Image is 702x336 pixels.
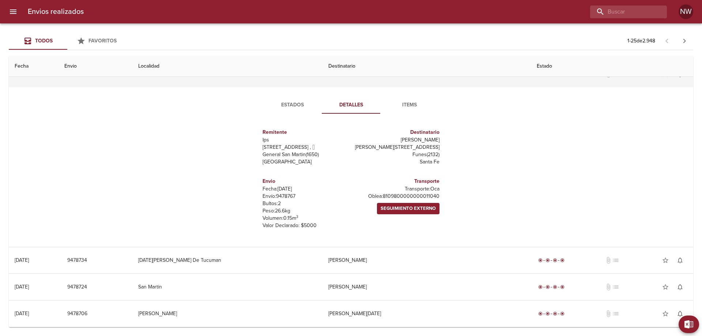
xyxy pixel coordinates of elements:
[263,96,439,114] div: Tabs detalle de guia
[28,6,84,18] h6: Envios realizados
[354,177,439,185] h6: Transporte
[676,283,684,291] span: notifications_none
[385,101,434,110] span: Items
[627,37,655,45] p: 1 - 25 de 2.948
[67,256,87,265] span: 9478734
[263,222,348,229] p: Valor Declarado: $ 5000
[354,128,439,136] h6: Destinatario
[64,307,90,321] button: 9478706
[605,257,612,264] span: No tiene documentos adjuntos
[15,284,29,290] div: [DATE]
[263,193,348,200] p: Envío: 9478767
[658,37,676,44] span: Pagina anterior
[612,283,619,291] span: No tiene pedido asociado
[381,204,436,213] span: Seguimiento Externo
[354,185,439,193] p: Transporte: Oca
[15,71,29,77] div: [DATE]
[9,56,58,77] th: Fecha
[676,310,684,317] span: notifications_none
[553,312,557,316] span: radio_button_checked
[322,301,531,327] td: [PERSON_NAME][DATE]
[35,38,53,44] span: Todos
[612,257,619,264] span: No tiene pedido asociado
[658,253,673,268] button: Agregar a favoritos
[354,193,439,200] p: Oblea: 8109800000000011040
[546,312,550,316] span: radio_button_checked
[538,312,543,316] span: radio_button_checked
[322,56,531,77] th: Destinatario
[58,56,133,77] th: Envio
[673,306,687,321] button: Activar notificaciones
[67,309,87,318] span: 9478706
[662,283,669,291] span: star_border
[605,283,612,291] span: No tiene documentos adjuntos
[354,136,439,144] p: [PERSON_NAME]
[263,200,348,207] p: Bultos: 2
[132,247,322,273] td: [DATE][PERSON_NAME] De Tucuman
[377,203,439,214] a: Seguimiento Externo
[354,158,439,166] p: Santa Fe
[263,144,348,151] p: [STREET_ADDRESS] ,  
[9,32,126,50] div: Tabs Envios
[263,128,348,136] h6: Remitente
[662,310,669,317] span: star_border
[673,280,687,294] button: Activar notificaciones
[662,257,669,264] span: star_border
[553,258,557,263] span: radio_button_checked
[590,5,654,18] input: buscar
[88,38,117,44] span: Favoritos
[605,310,612,317] span: No tiene documentos adjuntos
[546,258,550,263] span: radio_button_checked
[67,283,87,292] span: 9478724
[268,101,317,110] span: Estados
[296,214,298,219] sup: 3
[676,32,693,50] span: Pagina siguiente
[132,56,322,77] th: Localidad
[354,144,439,151] p: [PERSON_NAME][STREET_ADDRESS]
[322,247,531,273] td: [PERSON_NAME]
[538,258,543,263] span: radio_button_checked
[263,207,348,215] p: Peso: 26.6 kg
[263,177,348,185] h6: Envio
[263,151,348,158] p: General San Martin ( 1650 )
[673,253,687,268] button: Activar notificaciones
[537,283,566,291] div: Entregado
[679,316,699,333] button: Exportar Excel
[553,285,557,289] span: radio_button_checked
[658,306,673,321] button: Agregar a favoritos
[326,101,376,110] span: Detalles
[263,158,348,166] p: [GEOGRAPHIC_DATA]
[537,257,566,264] div: Entregado
[658,280,673,294] button: Agregar a favoritos
[4,3,22,20] button: menu
[263,136,348,144] p: Ips
[64,280,90,294] button: 9478724
[560,285,565,289] span: radio_button_checked
[560,312,565,316] span: radio_button_checked
[15,310,29,317] div: [DATE]
[546,285,550,289] span: radio_button_checked
[132,274,322,300] td: San Martin
[263,215,348,222] p: Volumen: 0.15 m
[354,151,439,158] p: Funes ( 2132 )
[679,4,693,19] div: Abrir información de usuario
[676,257,684,264] span: notifications_none
[322,274,531,300] td: [PERSON_NAME]
[537,310,566,317] div: Entregado
[538,285,543,289] span: radio_button_checked
[132,301,322,327] td: [PERSON_NAME]
[560,258,565,263] span: radio_button_checked
[679,4,693,19] div: NW
[15,257,29,263] div: [DATE]
[64,254,90,267] button: 9478734
[263,185,348,193] p: Fecha: [DATE]
[612,310,619,317] span: No tiene pedido asociado
[531,56,693,77] th: Estado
